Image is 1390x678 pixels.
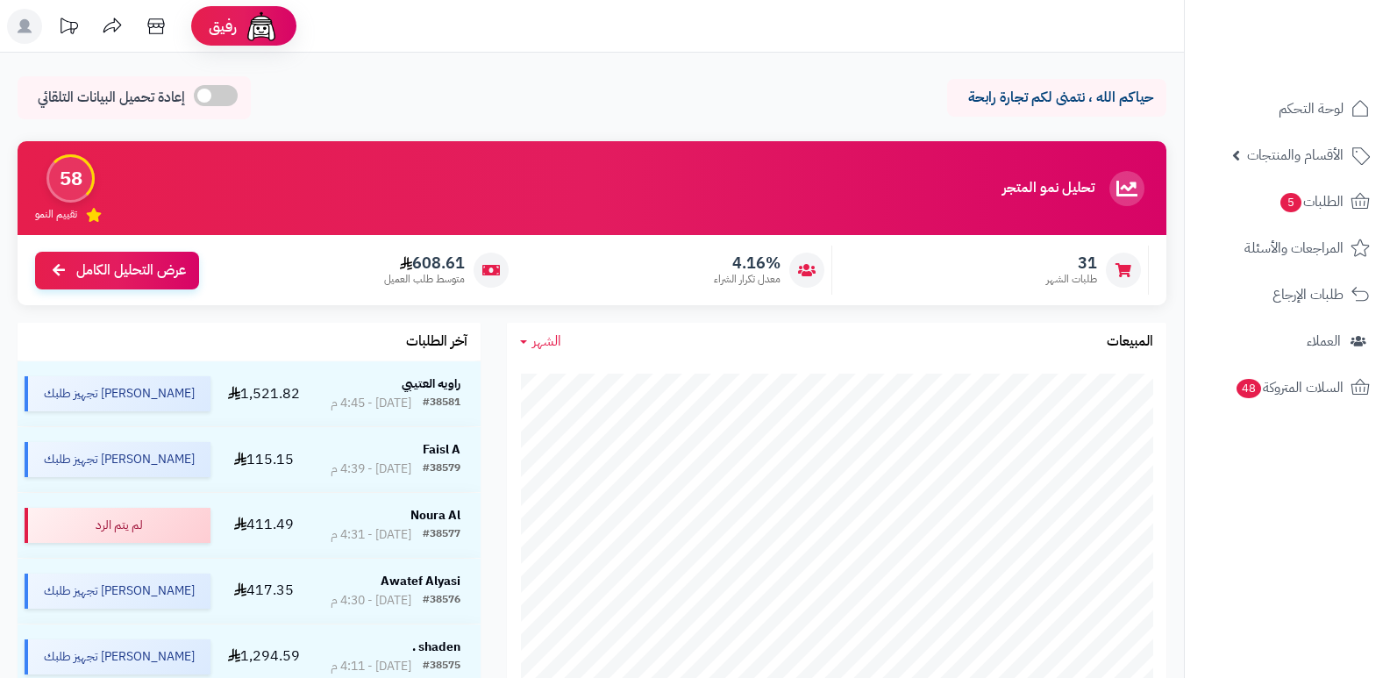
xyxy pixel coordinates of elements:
[217,361,310,426] td: 1,521.82
[423,395,460,412] div: #38581
[1235,375,1344,400] span: السلات المتروكة
[381,572,460,590] strong: Awatef Alyasi
[46,9,90,48] a: تحديثات المنصة
[1271,49,1373,86] img: logo-2.png
[1279,96,1344,121] span: لوحة التحكم
[1247,143,1344,168] span: الأقسام والمنتجات
[1244,236,1344,260] span: المراجعات والأسئلة
[25,639,210,674] div: [PERSON_NAME] تجهيز طلبك
[423,460,460,478] div: #38579
[1195,320,1379,362] a: العملاء
[244,9,279,44] img: ai-face.png
[217,427,310,492] td: 115.15
[1046,272,1097,287] span: طلبات الشهر
[714,253,781,273] span: 4.16%
[1280,193,1301,212] span: 5
[520,332,561,352] a: الشهر
[1272,282,1344,307] span: طلبات الإرجاع
[25,574,210,609] div: [PERSON_NAME] تجهيز طلبك
[1279,189,1344,214] span: الطلبات
[25,376,210,411] div: [PERSON_NAME] تجهيز طلبك
[1195,274,1379,316] a: طلبات الإرجاع
[1046,253,1097,273] span: 31
[331,460,411,478] div: [DATE] - 4:39 م
[1237,379,1261,398] span: 48
[384,253,465,273] span: 608.61
[714,272,781,287] span: معدل تكرار الشراء
[1002,181,1094,196] h3: تحليل نمو المتجر
[532,331,561,352] span: الشهر
[423,658,460,675] div: #38575
[76,260,186,281] span: عرض التحليل الكامل
[38,88,185,108] span: إعادة تحميل البيانات التلقائي
[412,638,460,656] strong: shaden .
[1195,88,1379,130] a: لوحة التحكم
[35,207,77,222] span: تقييم النمو
[402,375,460,393] strong: راويه العتيبي
[1307,329,1341,353] span: العملاء
[331,395,411,412] div: [DATE] - 4:45 م
[25,442,210,477] div: [PERSON_NAME] تجهيز طلبك
[331,526,411,544] div: [DATE] - 4:31 م
[1107,334,1153,350] h3: المبيعات
[217,493,310,558] td: 411.49
[331,658,411,675] div: [DATE] - 4:11 م
[410,506,460,525] strong: Noura Al
[423,526,460,544] div: #38577
[331,592,411,610] div: [DATE] - 4:30 م
[1195,181,1379,223] a: الطلبات5
[217,559,310,624] td: 417.35
[384,272,465,287] span: متوسط طلب العميل
[1195,367,1379,409] a: السلات المتروكة48
[406,334,467,350] h3: آخر الطلبات
[960,88,1153,108] p: حياكم الله ، نتمنى لكم تجارة رابحة
[1195,227,1379,269] a: المراجعات والأسئلة
[35,252,199,289] a: عرض التحليل الكامل
[25,508,210,543] div: لم يتم الرد
[209,16,237,37] span: رفيق
[423,592,460,610] div: #38576
[423,440,460,459] strong: Faisl A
